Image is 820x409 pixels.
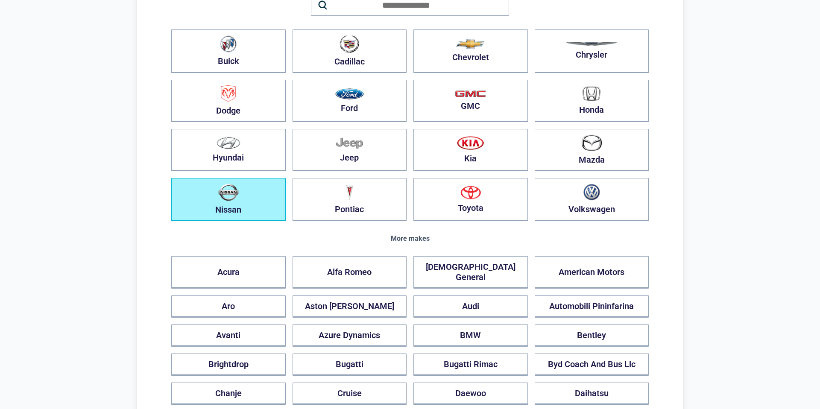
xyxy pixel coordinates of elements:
[413,295,528,318] button: Audi
[535,353,649,376] button: Byd Coach And Bus Llc
[535,383,649,405] button: Daihatsu
[171,235,649,242] div: More makes
[413,29,528,73] button: Chevrolet
[535,129,649,171] button: Mazda
[293,353,407,376] button: Bugatti
[171,29,286,73] button: Buick
[171,256,286,289] button: Acura
[535,178,649,221] button: Volkswagen
[535,256,649,289] button: American Motors
[171,324,286,347] button: Avanti
[293,383,407,405] button: Cruise
[171,80,286,122] button: Dodge
[413,256,528,289] button: [DEMOGRAPHIC_DATA] General
[535,80,649,122] button: Honda
[293,295,407,318] button: Aston [PERSON_NAME]
[535,295,649,318] button: Automobili Pininfarina
[293,129,407,171] button: Jeep
[293,256,407,289] button: Alfa Romeo
[413,178,528,221] button: Toyota
[413,383,528,405] button: Daewoo
[171,178,286,221] button: Nissan
[171,383,286,405] button: Chanje
[293,29,407,73] button: Cadillac
[413,353,528,376] button: Bugatti Rimac
[293,324,407,347] button: Azure Dynamics
[535,324,649,347] button: Bentley
[171,129,286,171] button: Hyundai
[413,80,528,122] button: GMC
[413,324,528,347] button: BMW
[171,353,286,376] button: Brightdrop
[413,129,528,171] button: Kia
[535,29,649,73] button: Chrysler
[293,178,407,221] button: Pontiac
[293,80,407,122] button: Ford
[171,295,286,318] button: Aro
